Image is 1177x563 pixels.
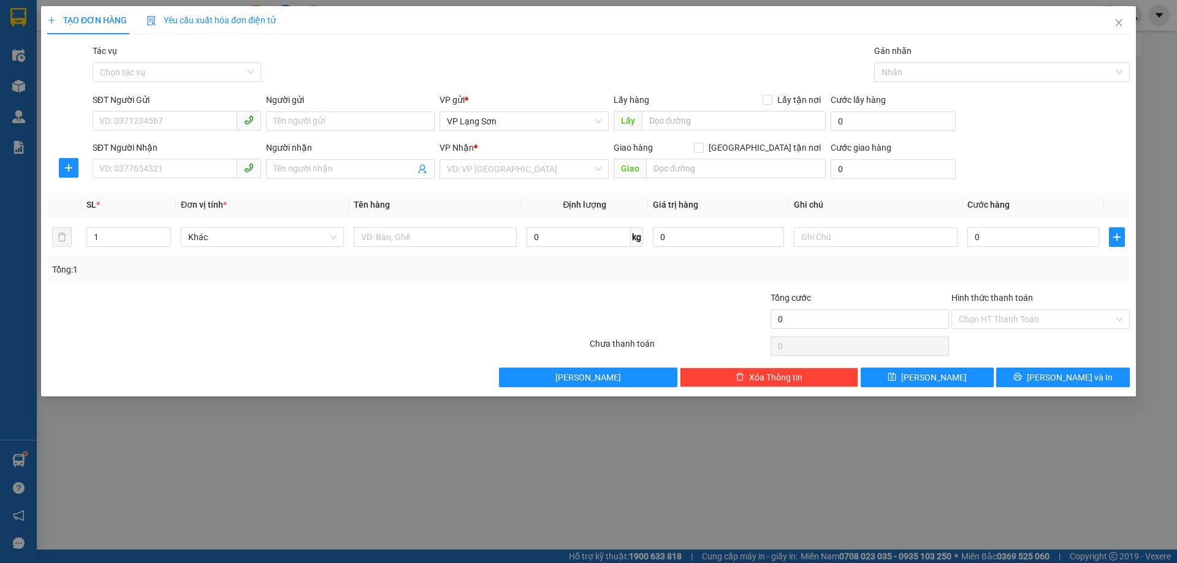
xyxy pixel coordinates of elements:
[147,16,156,26] img: icon
[614,159,646,178] span: Giao
[614,143,653,153] span: Giao hàng
[1110,232,1124,242] span: plus
[1027,371,1113,384] span: [PERSON_NAME] và In
[614,95,649,105] span: Lấy hàng
[831,111,956,131] input: Cước lấy hàng
[448,112,601,130] span: VP Lạng Sơn
[244,163,254,173] span: phone
[790,193,962,217] th: Ghi chú
[888,372,897,382] span: save
[902,371,967,384] span: [PERSON_NAME]
[1114,18,1124,28] span: close
[563,200,607,210] span: Định lượng
[831,143,891,153] label: Cước giao hàng
[646,159,826,178] input: Dọc đường
[614,111,642,130] span: Lấy
[59,158,78,178] button: plus
[736,372,744,382] span: delete
[631,227,643,247] span: kg
[93,141,261,154] div: SĐT Người Nhận
[93,93,261,107] div: SĐT Người Gửi
[266,141,435,154] div: Người nhận
[831,95,886,105] label: Cước lấy hàng
[772,93,826,107] span: Lấy tận nơi
[418,164,428,174] span: user-add
[59,163,78,173] span: plus
[704,141,826,154] span: [GEOGRAPHIC_DATA] tận nơi
[93,46,117,56] label: Tác vụ
[588,337,769,358] div: Chưa thanh toán
[861,368,994,387] button: save[PERSON_NAME]
[52,263,454,276] div: Tổng: 1
[642,111,826,130] input: Dọc đường
[874,46,912,56] label: Gán nhãn
[181,200,227,210] span: Đơn vị tính
[244,115,254,125] span: phone
[653,227,785,247] input: 0
[749,371,802,384] span: Xóa Thông tin
[266,93,435,107] div: Người gửi
[440,93,609,107] div: VP gửi
[188,228,337,246] span: Khác
[354,200,390,210] span: Tên hàng
[556,371,622,384] span: [PERSON_NAME]
[1109,227,1125,247] button: plus
[967,200,1010,210] span: Cước hàng
[52,227,72,247] button: delete
[354,227,517,247] input: VD: Bàn, Ghế
[440,143,474,153] span: VP Nhận
[500,368,678,387] button: [PERSON_NAME]
[47,15,127,25] span: TẠO ĐƠN HÀNG
[771,293,811,303] span: Tổng cước
[951,293,1033,303] label: Hình thức thanh toán
[47,16,56,25] span: plus
[653,200,698,210] span: Giá trị hàng
[1013,372,1022,382] span: printer
[831,159,956,179] input: Cước giao hàng
[1102,6,1136,40] button: Close
[680,368,859,387] button: deleteXóa Thông tin
[794,227,958,247] input: Ghi Chú
[147,15,276,25] span: Yêu cầu xuất hóa đơn điện tử
[997,368,1130,387] button: printer[PERSON_NAME] và In
[86,200,96,210] span: SL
